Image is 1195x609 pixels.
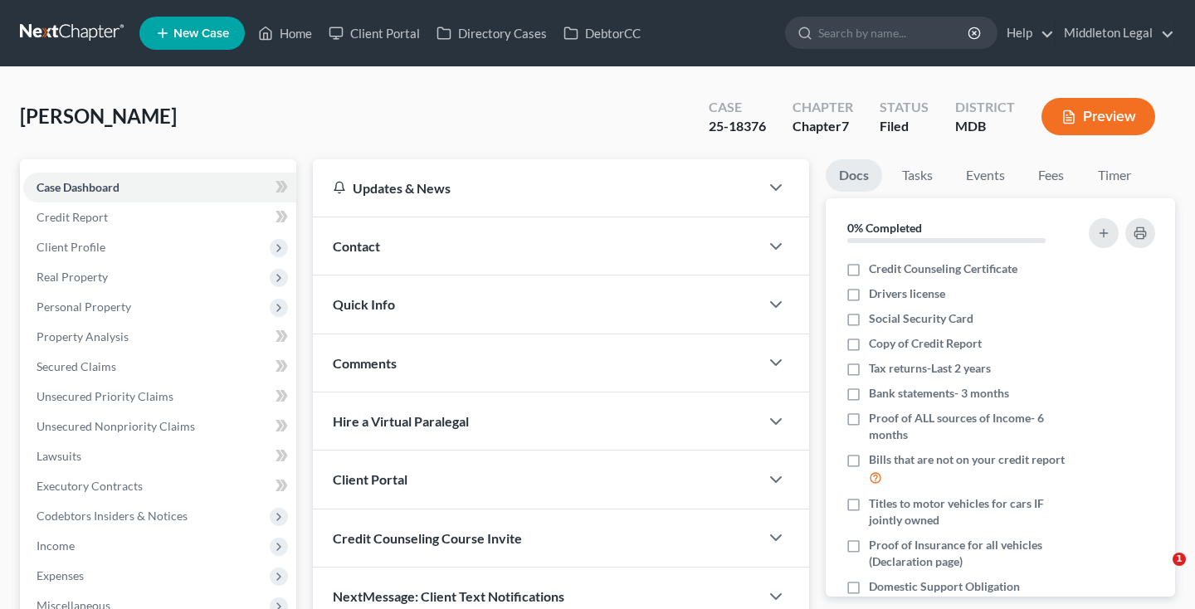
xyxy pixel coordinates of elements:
span: Credit Report [37,210,108,224]
span: Expenses [37,568,84,582]
span: Case Dashboard [37,180,119,194]
a: Secured Claims [23,352,296,382]
span: Client Profile [37,240,105,254]
div: Chapter [793,117,853,136]
span: Comments [333,355,397,371]
div: Filed [880,117,929,136]
span: Tax returns-Last 2 years [869,360,991,377]
a: Lawsuits [23,441,296,471]
span: Contact [333,238,380,254]
div: Updates & News [333,179,739,197]
span: Copy of Credit Report [869,335,982,352]
span: Bank statements- 3 months [869,385,1009,402]
a: Directory Cases [428,18,555,48]
span: Income [37,538,75,553]
span: [PERSON_NAME] [20,104,177,128]
span: Social Security Card [869,310,973,327]
iframe: Intercom live chat [1139,553,1178,592]
span: Secured Claims [37,359,116,373]
span: Lawsuits [37,449,81,463]
span: Drivers license [869,285,945,302]
div: Status [880,98,929,117]
span: New Case [173,27,229,40]
span: Proof of Insurance for all vehicles (Declaration page) [869,537,1074,570]
div: MDB [955,117,1015,136]
a: Property Analysis [23,322,296,352]
span: Quick Info [333,296,395,312]
span: Codebtors Insiders & Notices [37,509,188,523]
span: Personal Property [37,300,131,314]
a: Unsecured Nonpriority Claims [23,412,296,441]
span: Real Property [37,270,108,284]
span: Titles to motor vehicles for cars IF jointly owned [869,495,1074,529]
a: Fees [1025,159,1078,192]
span: Client Portal [333,471,407,487]
a: Docs [826,159,882,192]
a: Client Portal [320,18,428,48]
a: Middleton Legal [1056,18,1174,48]
span: Hire a Virtual Paralegal [333,413,469,429]
a: Timer [1085,159,1144,192]
span: 1 [1173,553,1186,566]
div: 25-18376 [709,117,766,136]
a: Tasks [889,159,946,192]
a: Home [250,18,320,48]
strong: 0% Completed [847,221,922,235]
span: Credit Counseling Course Invite [333,530,522,546]
a: Executory Contracts [23,471,296,501]
span: 7 [841,118,849,134]
a: Credit Report [23,202,296,232]
button: Preview [1041,98,1155,135]
a: DebtorCC [555,18,649,48]
a: Help [998,18,1054,48]
span: Executory Contracts [37,479,143,493]
a: Events [953,159,1018,192]
input: Search by name... [818,17,970,48]
a: Unsecured Priority Claims [23,382,296,412]
span: Property Analysis [37,329,129,343]
div: Case [709,98,766,117]
span: NextMessage: Client Text Notifications [333,588,564,604]
a: Case Dashboard [23,173,296,202]
span: Unsecured Nonpriority Claims [37,419,195,433]
span: Credit Counseling Certificate [869,261,1017,277]
div: District [955,98,1015,117]
span: Bills that are not on your credit report [869,451,1065,468]
div: Chapter [793,98,853,117]
span: Proof of ALL sources of Income- 6 months [869,410,1074,443]
span: Unsecured Priority Claims [37,389,173,403]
